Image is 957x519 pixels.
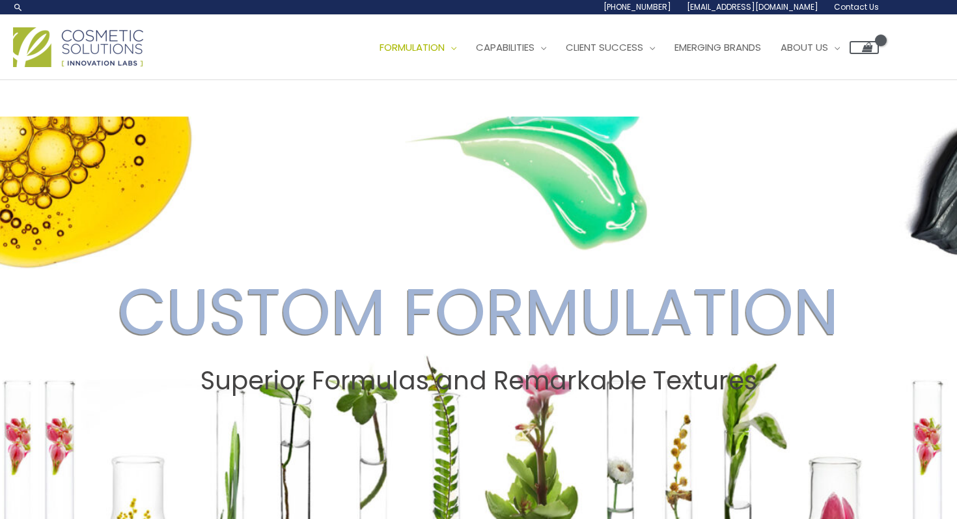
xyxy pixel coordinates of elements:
nav: Site Navigation [360,28,879,67]
span: [EMAIL_ADDRESS][DOMAIN_NAME] [687,1,818,12]
h2: Superior Formulas and Remarkable Textures [12,366,945,396]
span: Emerging Brands [674,40,761,54]
h2: CUSTOM FORMULATION [12,274,945,350]
a: View Shopping Cart, empty [850,41,879,54]
span: Contact Us [834,1,879,12]
a: About Us [771,28,850,67]
span: [PHONE_NUMBER] [603,1,671,12]
span: Capabilities [476,40,534,54]
a: Formulation [370,28,466,67]
a: Emerging Brands [665,28,771,67]
span: Formulation [380,40,445,54]
span: About Us [781,40,828,54]
span: Client Success [566,40,643,54]
a: Search icon link [13,2,23,12]
img: Cosmetic Solutions Logo [13,27,143,67]
a: Capabilities [466,28,556,67]
a: Client Success [556,28,665,67]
